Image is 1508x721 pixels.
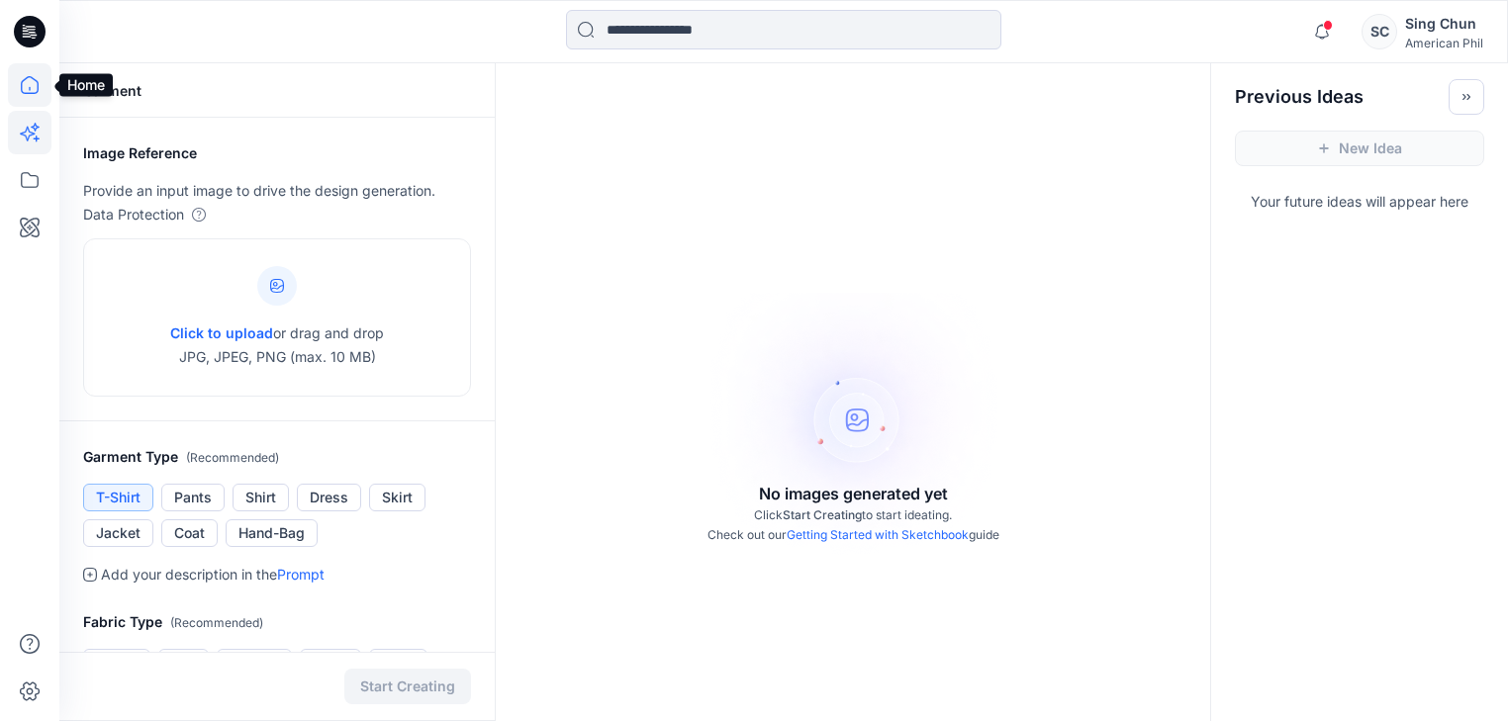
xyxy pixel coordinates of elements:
span: ( Recommended ) [170,615,263,630]
a: Getting Started with Sketchbook [787,527,969,542]
button: Toggle idea bar [1449,79,1484,115]
button: Linen [300,649,361,676]
span: Start Creating [783,507,862,522]
button: Skirt [369,484,425,511]
button: Denim [83,649,150,676]
button: Leather [217,649,292,676]
div: SC [1362,14,1397,49]
button: Coat [161,519,218,547]
h2: Garment Type [83,445,471,470]
h2: Image Reference [83,141,471,165]
a: Prompt [277,566,325,583]
span: ( Recommended ) [186,450,279,465]
h2: Fabric Type [83,610,471,635]
p: No images generated yet [759,482,948,505]
button: Shirt [233,484,289,511]
div: American Phil [1405,36,1483,50]
button: Silk [158,649,209,676]
button: Hand-Bag [226,519,318,547]
p: Your future ideas will appear here [1211,182,1508,214]
p: Add your description in the [101,563,325,586]
button: T-Shirt [83,484,153,511]
button: Pants [161,484,225,511]
p: Data Protection [83,203,184,226]
button: Dress [297,484,361,511]
div: Sing Chun [1405,12,1483,36]
p: Provide an input image to drive the design generation. [83,179,471,203]
p: Click to start ideating. Check out our guide [707,505,999,545]
span: Click to upload [170,324,273,341]
button: Jacket [83,519,153,547]
button: Wool [369,649,427,676]
h2: Previous Ideas [1235,85,1364,109]
p: or drag and drop JPG, JPEG, PNG (max. 10 MB) [170,321,384,369]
